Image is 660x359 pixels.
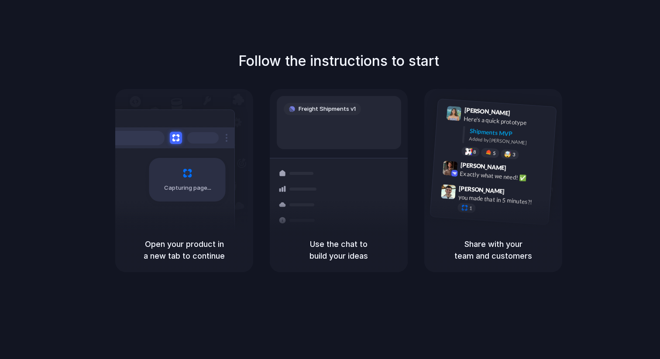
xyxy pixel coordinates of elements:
div: you made that in 5 minutes?! [458,193,545,208]
span: [PERSON_NAME] [460,160,506,173]
span: [PERSON_NAME] [464,105,510,118]
div: Exactly what we need! ✅ [460,169,547,184]
h5: Open your product in a new tab to continue [126,238,243,262]
span: 9:41 AM [513,109,531,120]
span: 9:47 AM [507,188,525,198]
span: 9:42 AM [509,164,527,175]
span: 5 [493,151,496,156]
span: 3 [512,152,516,157]
span: [PERSON_NAME] [459,184,505,196]
h5: Use the chat to build your ideas [280,238,397,262]
span: 8 [473,150,476,154]
div: Added by [PERSON_NAME] [469,135,549,148]
span: Capturing page [164,184,213,192]
div: Shipments MVP [469,127,550,141]
h5: Share with your team and customers [435,238,552,262]
div: Here's a quick prototype [464,114,551,129]
span: Freight Shipments v1 [299,105,356,113]
div: 🤯 [504,151,512,158]
span: 1 [469,206,472,211]
h1: Follow the instructions to start [238,51,439,72]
